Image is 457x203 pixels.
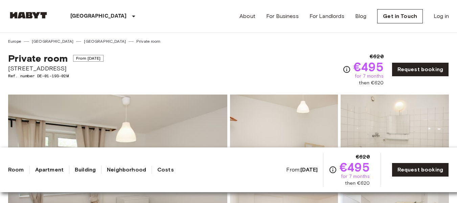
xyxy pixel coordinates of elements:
a: [GEOGRAPHIC_DATA] [84,38,126,44]
span: then €620 [359,80,383,86]
span: for 7 months [355,73,384,80]
span: Ref. number DE-01-193-02M [8,73,104,79]
svg: Check cost overview for full price breakdown. Please note that discounts apply to new joiners onl... [343,65,351,74]
p: [GEOGRAPHIC_DATA] [70,12,127,20]
a: Costs [157,166,174,174]
img: Habyt [8,12,49,19]
a: For Business [266,12,299,20]
a: For Landlords [310,12,344,20]
a: Private room [136,38,160,44]
img: Picture of unit DE-01-193-02M [230,95,338,183]
a: Room [8,166,24,174]
a: Blog [355,12,367,20]
span: From [DATE] [73,55,104,62]
a: Get in Touch [377,9,423,23]
a: [GEOGRAPHIC_DATA] [32,38,74,44]
a: Request booking [392,62,449,77]
span: €620 [356,153,370,161]
span: €495 [353,61,384,73]
span: [STREET_ADDRESS] [8,64,104,73]
span: €620 [370,53,384,61]
span: then €620 [345,180,369,187]
a: Neighborhood [107,166,146,174]
span: €495 [340,161,370,173]
svg: Check cost overview for full price breakdown. Please note that discounts apply to new joiners onl... [329,166,337,174]
a: Apartment [35,166,64,174]
a: Building [75,166,96,174]
span: for 7 months [341,173,370,180]
a: Europe [8,38,21,44]
a: Request booking [392,163,449,177]
a: About [239,12,255,20]
span: From: [286,166,318,174]
b: [DATE] [300,166,318,173]
span: Private room [8,53,68,64]
img: Picture of unit DE-01-193-02M [341,95,449,183]
a: Log in [434,12,449,20]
